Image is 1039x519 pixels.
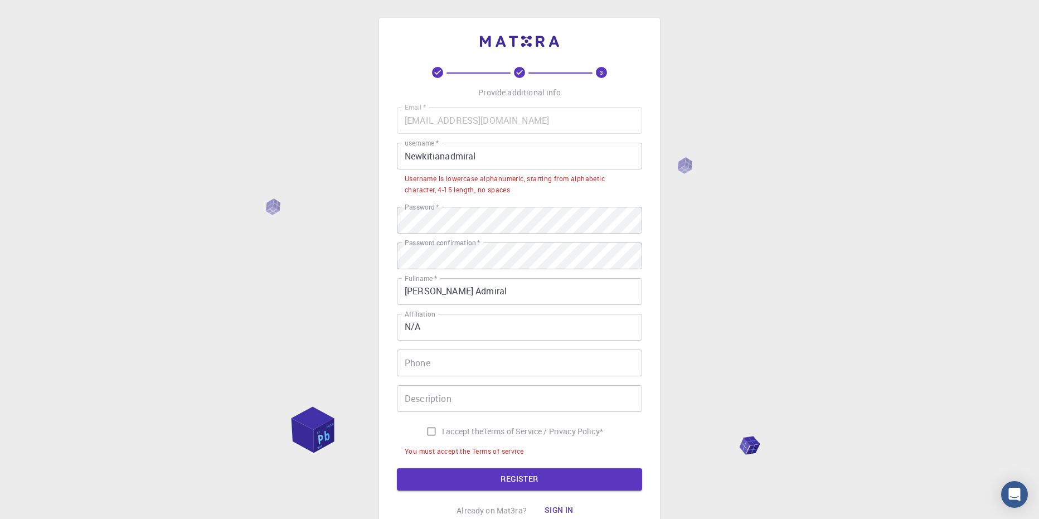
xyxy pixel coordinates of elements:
label: Password [405,202,439,212]
label: Affiliation [405,309,435,319]
div: Open Intercom Messenger [1001,481,1028,508]
span: I accept the [442,426,483,437]
div: You must accept the Terms of service [405,446,523,457]
text: 3 [600,69,603,76]
p: Terms of Service / Privacy Policy * [483,426,603,437]
button: REGISTER [397,468,642,491]
p: Already on Mat3ra? [457,505,527,516]
label: Password confirmation [405,238,480,248]
a: Terms of Service / Privacy Policy* [483,426,603,437]
p: Provide additional info [478,87,560,98]
label: Email [405,103,426,112]
div: Username is lowercase alphanumeric, starting from alphabetic character, 4-15 length, no spaces [405,173,634,196]
label: username [405,138,439,148]
label: Fullname [405,274,437,283]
